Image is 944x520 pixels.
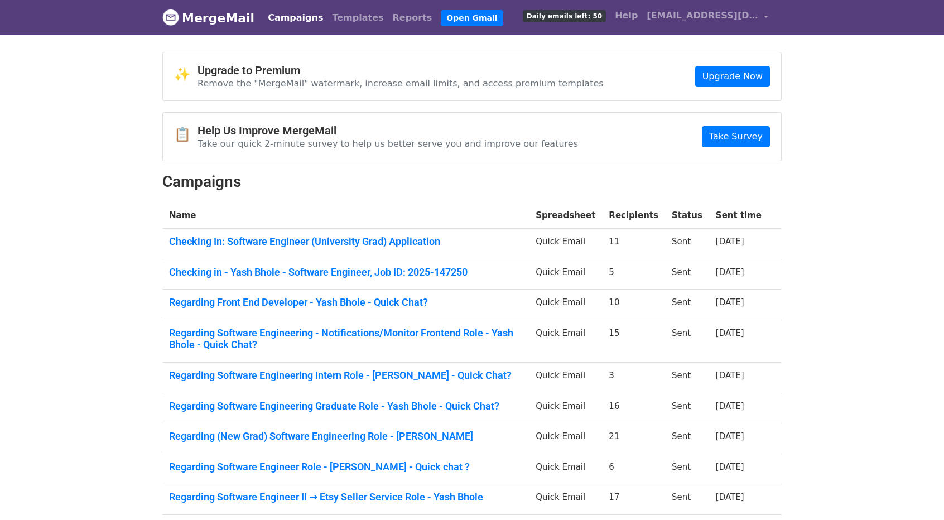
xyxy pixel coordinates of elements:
[665,320,709,362] td: Sent
[642,4,773,31] a: [EMAIL_ADDRESS][DOMAIN_NAME]
[169,461,522,473] a: Regarding Software Engineer Role - [PERSON_NAME] - Quick chat ?
[529,423,602,454] td: Quick Email
[610,4,642,27] a: Help
[529,203,602,229] th: Spreadsheet
[665,229,709,259] td: Sent
[665,454,709,484] td: Sent
[716,370,744,381] a: [DATE]
[665,290,709,320] td: Sent
[327,7,388,29] a: Templates
[518,4,610,27] a: Daily emails left: 50
[716,297,744,307] a: [DATE]
[169,296,522,309] a: Regarding Front End Developer - Yash Bhole - Quick Chat?
[647,9,758,22] span: [EMAIL_ADDRESS][DOMAIN_NAME]
[716,328,744,338] a: [DATE]
[602,423,665,454] td: 21
[665,259,709,290] td: Sent
[174,127,198,143] span: 📋
[169,235,522,248] a: Checking In: Software Engineer (University Grad) Application
[174,66,198,83] span: ✨
[716,401,744,411] a: [DATE]
[665,484,709,515] td: Sent
[162,9,179,26] img: MergeMail logo
[198,138,578,150] p: Take our quick 2-minute survey to help us better serve you and improve our features
[702,126,770,147] a: Take Survey
[602,290,665,320] td: 10
[198,64,604,77] h4: Upgrade to Premium
[169,400,522,412] a: Regarding Software Engineering Graduate Role - Yash Bhole - Quick Chat?
[529,363,602,393] td: Quick Email
[602,393,665,423] td: 16
[198,124,578,137] h4: Help Us Improve MergeMail
[602,203,665,229] th: Recipients
[602,484,665,515] td: 17
[441,10,503,26] a: Open Gmail
[169,327,522,351] a: Regarding Software Engineering - Notifications/Monitor Frontend Role - Yash Bhole - Quick Chat?
[523,10,606,22] span: Daily emails left: 50
[162,203,529,229] th: Name
[529,454,602,484] td: Quick Email
[529,320,602,362] td: Quick Email
[529,393,602,423] td: Quick Email
[716,237,744,247] a: [DATE]
[263,7,327,29] a: Campaigns
[529,484,602,515] td: Quick Email
[602,229,665,259] td: 11
[162,6,254,30] a: MergeMail
[198,78,604,89] p: Remove the "MergeMail" watermark, increase email limits, and access premium templates
[665,363,709,393] td: Sent
[602,363,665,393] td: 3
[716,431,744,441] a: [DATE]
[716,462,744,472] a: [DATE]
[169,491,522,503] a: Regarding Software Engineer II → Etsy Seller Service Role - Yash Bhole
[602,320,665,362] td: 15
[169,266,522,278] a: Checking in - Yash Bhole - Software Engineer, Job ID: 2025-147250
[169,430,522,442] a: Regarding (New Grad) Software Engineering Role - [PERSON_NAME]
[529,259,602,290] td: Quick Email
[709,203,768,229] th: Sent time
[665,423,709,454] td: Sent
[602,259,665,290] td: 5
[169,369,522,382] a: Regarding Software Engineering Intern Role - [PERSON_NAME] - Quick Chat?
[695,66,770,87] a: Upgrade Now
[529,229,602,259] td: Quick Email
[602,454,665,484] td: 6
[716,492,744,502] a: [DATE]
[665,203,709,229] th: Status
[665,393,709,423] td: Sent
[388,7,437,29] a: Reports
[162,172,782,191] h2: Campaigns
[529,290,602,320] td: Quick Email
[716,267,744,277] a: [DATE]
